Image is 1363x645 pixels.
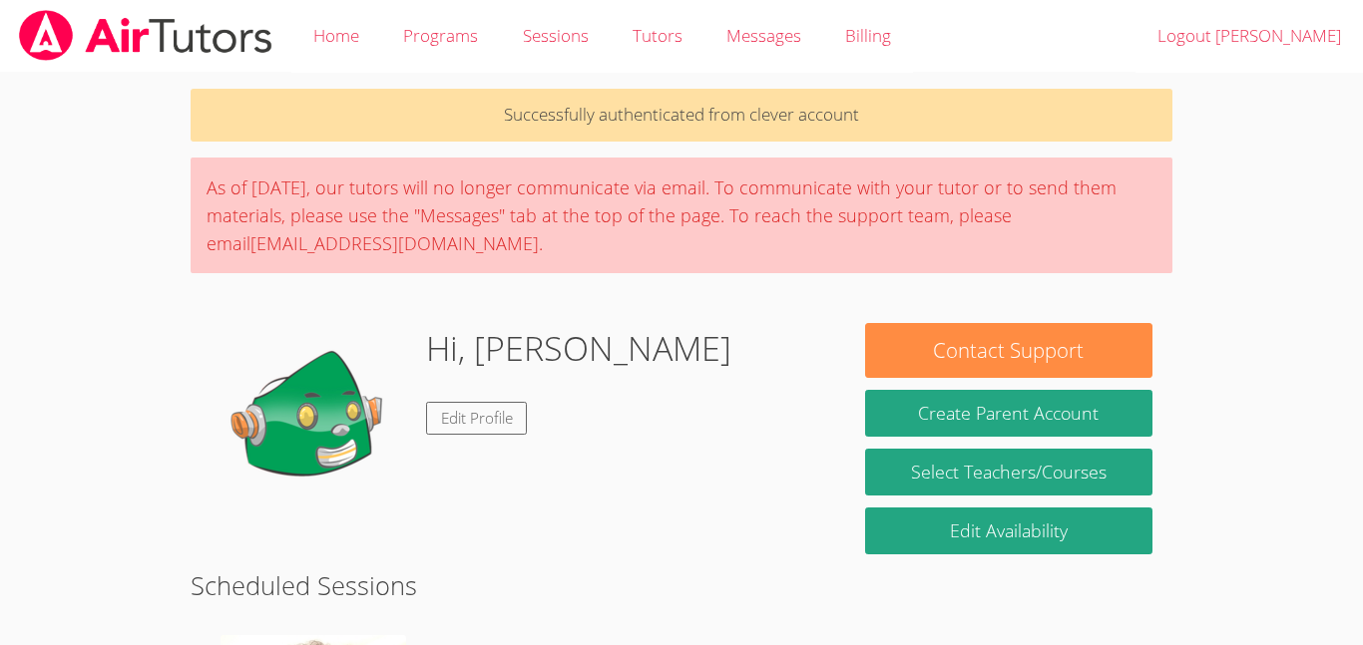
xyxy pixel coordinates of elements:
a: Edit Profile [426,402,528,435]
a: Select Teachers/Courses [865,449,1152,495]
img: default.png [211,323,410,522]
p: Successfully authenticated from clever account [191,89,1172,142]
h2: Scheduled Sessions [191,566,1172,604]
span: Messages [726,24,801,47]
img: airtutors_banner-c4298cdbf04f3fff15de1276eac7730deb9818008684d7c2e4769d2f7ddbe033.png [17,10,274,61]
button: Create Parent Account [865,390,1152,437]
button: Contact Support [865,323,1152,378]
a: Edit Availability [865,507,1152,554]
div: As of [DATE], our tutors will no longer communicate via email. To communicate with your tutor or ... [191,158,1172,273]
h1: Hi, [PERSON_NAME] [426,323,731,374]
